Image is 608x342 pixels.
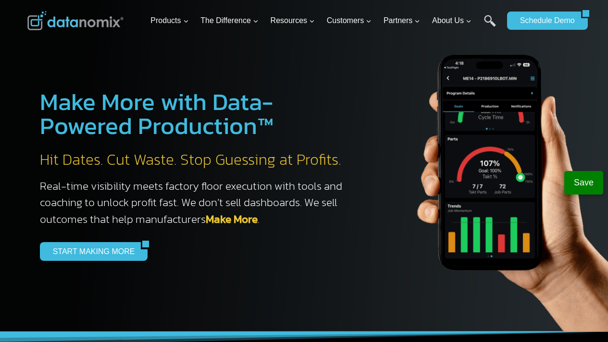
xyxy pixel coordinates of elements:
[200,14,259,27] span: The Difference
[384,14,420,27] span: Partners
[507,12,581,30] a: Schedule Demo
[271,14,315,27] span: Resources
[40,178,352,228] h3: Real-time visibility meets factory floor execution with tools and coaching to unlock profit fast....
[27,11,124,30] img: Datanomix
[206,211,258,227] a: Make More
[564,171,603,195] button: Save
[327,14,372,27] span: Customers
[40,150,352,170] h2: Hit Dates. Cut Waste. Stop Guessing at Profits.
[40,90,352,138] h1: Make More with Data-Powered Production™
[147,5,502,37] nav: Primary Navigation
[150,14,188,27] span: Products
[432,14,472,27] span: About Us
[484,15,496,37] a: Search
[5,172,159,337] iframe: Popup CTA
[560,296,608,342] iframe: Chat Widget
